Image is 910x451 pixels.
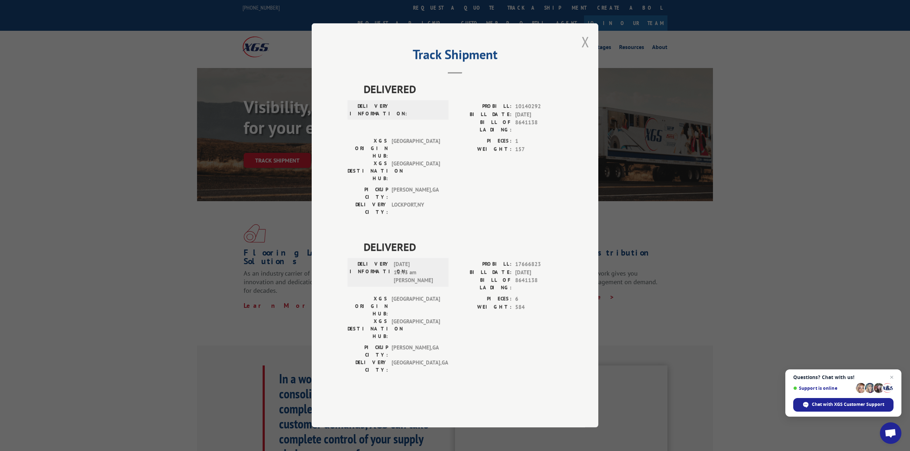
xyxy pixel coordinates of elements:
label: DELIVERY INFORMATION: [350,261,390,285]
span: 157 [515,145,562,154]
label: WEIGHT: [455,145,512,154]
label: XGS DESTINATION HUB: [348,160,388,183]
label: PROBILL: [455,103,512,111]
span: 584 [515,303,562,311]
label: BILL DATE: [455,111,512,119]
span: Close chat [887,373,896,382]
label: BILL DATE: [455,268,512,277]
label: PICKUP CITY: [348,186,388,201]
label: BILL OF LADING: [455,119,512,134]
label: PIECES: [455,295,512,304]
label: XGS ORIGIN HUB: [348,295,388,318]
label: WEIGHT: [455,303,512,311]
span: 8641138 [515,119,562,134]
label: PICKUP CITY: [348,344,388,359]
div: Open chat [880,422,901,444]
span: Support is online [793,385,853,391]
span: [DATE] [515,111,562,119]
h2: Track Shipment [348,49,562,63]
span: 17666823 [515,261,562,269]
div: Chat with XGS Customer Support [793,398,894,412]
label: PIECES: [455,137,512,146]
span: [GEOGRAPHIC_DATA] [392,160,440,183]
span: DELIVERED [364,81,562,97]
label: DELIVERY CITY: [348,201,388,216]
span: 8641138 [515,277,562,292]
button: Close modal [581,32,589,51]
span: 1 [515,137,562,146]
label: PROBILL: [455,261,512,269]
span: [PERSON_NAME] , GA [392,186,440,201]
span: Chat with XGS Customer Support [812,401,884,408]
span: 6 [515,295,562,304]
span: [PERSON_NAME] , GA [392,344,440,359]
label: BILL OF LADING: [455,277,512,292]
label: XGS DESTINATION HUB: [348,318,388,340]
label: XGS ORIGIN HUB: [348,137,388,160]
label: DELIVERY CITY: [348,359,388,374]
span: [GEOGRAPHIC_DATA] , GA [392,359,440,374]
span: [GEOGRAPHIC_DATA] [392,137,440,160]
span: 10140292 [515,103,562,111]
span: LOCKPORT , NY [392,201,440,216]
label: DELIVERY INFORMATION: [350,103,390,118]
span: [GEOGRAPHIC_DATA] [392,295,440,318]
span: Questions? Chat with us! [793,374,894,380]
span: [DATE] [515,268,562,277]
span: DELIVERED [364,239,562,255]
span: [GEOGRAPHIC_DATA] [392,318,440,340]
span: [DATE] 10:43 am [PERSON_NAME] [394,261,442,285]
